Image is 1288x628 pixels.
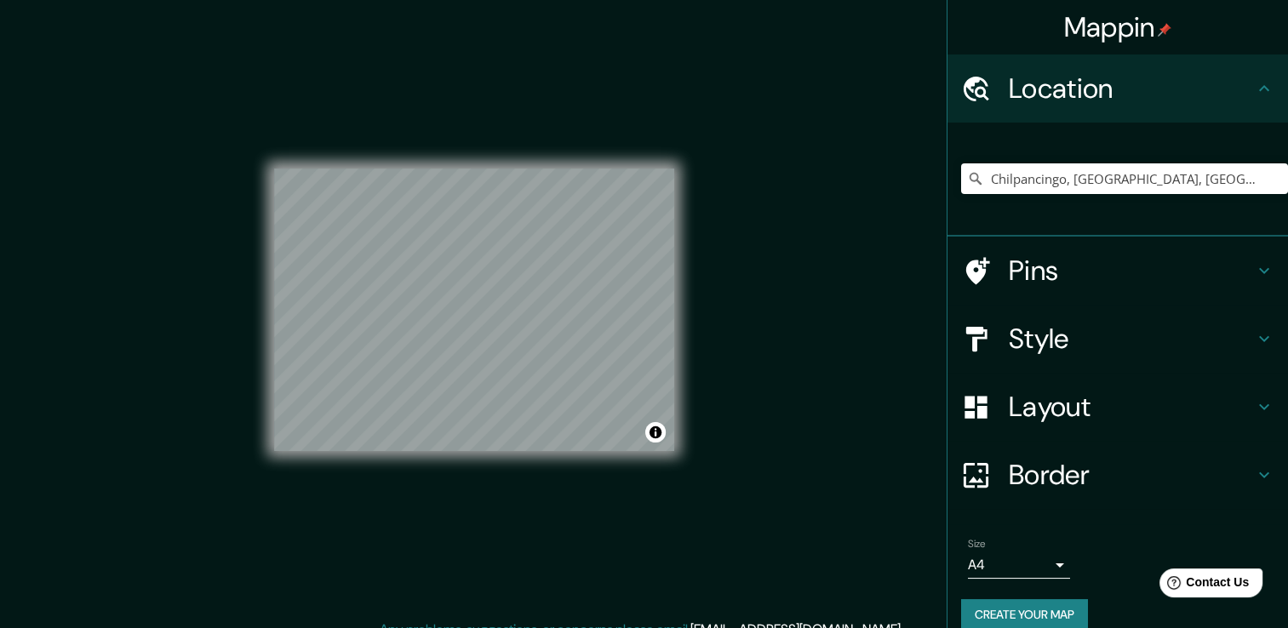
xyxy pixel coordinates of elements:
[947,54,1288,123] div: Location
[947,237,1288,305] div: Pins
[1009,71,1254,106] h4: Location
[1009,390,1254,424] h4: Layout
[1009,322,1254,356] h4: Style
[1064,10,1172,44] h4: Mappin
[1136,562,1269,609] iframe: Help widget launcher
[947,373,1288,441] div: Layout
[961,163,1288,194] input: Pick your city or area
[968,537,986,551] label: Size
[1009,458,1254,492] h4: Border
[1009,254,1254,288] h4: Pins
[947,305,1288,373] div: Style
[274,168,674,451] canvas: Map
[947,441,1288,509] div: Border
[968,551,1070,579] div: A4
[645,422,666,442] button: Toggle attribution
[1158,23,1171,37] img: pin-icon.png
